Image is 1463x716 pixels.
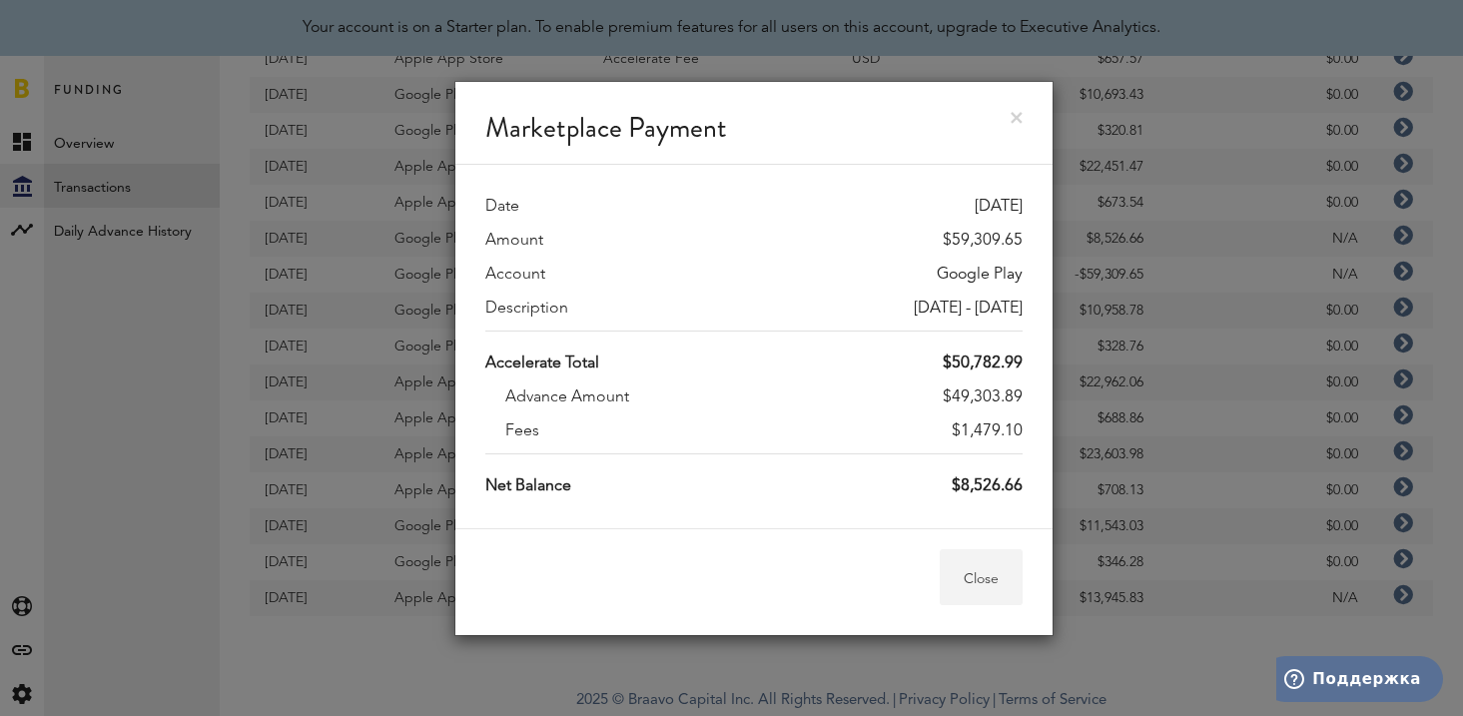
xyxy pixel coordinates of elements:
div: [DATE] - [DATE] [914,297,1023,321]
div: [DATE] [975,195,1023,219]
label: Amount [485,229,543,253]
div: Marketplace Payment [455,82,1053,165]
label: Description [485,297,568,321]
label: Advance Amount [505,385,629,409]
div: $59,309.65 [943,229,1023,253]
div: $50,782.99 [943,352,1023,375]
div: Google Play [937,263,1023,287]
label: Date [485,195,519,219]
iframe: Открывает виджет для поиска дополнительной информации [1276,656,1443,706]
label: Fees [505,419,539,443]
label: Accelerate Total [485,352,599,375]
div: $1,479.10 [952,419,1023,443]
div: $49,303.89 [943,385,1023,409]
label: Net Balance [485,474,571,498]
div: $8,526.66 [952,474,1023,498]
button: Close [940,549,1023,605]
label: Account [485,263,545,287]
